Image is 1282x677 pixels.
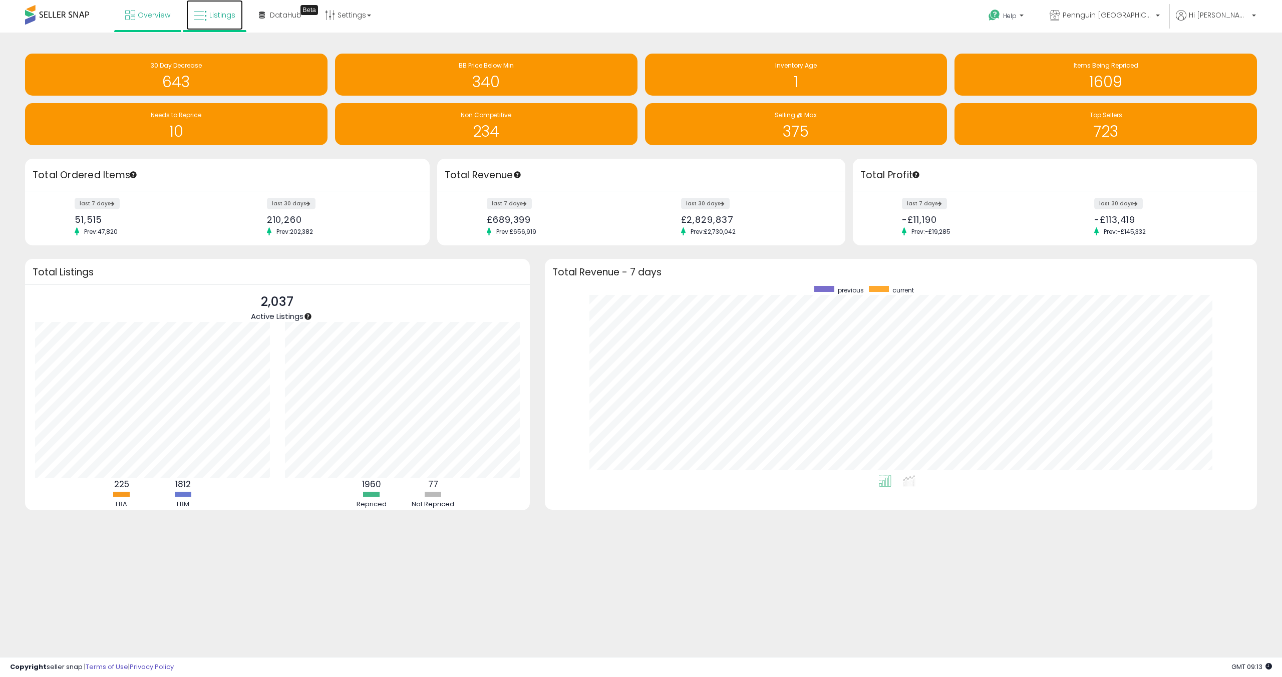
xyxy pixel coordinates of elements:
[645,103,947,145] a: Selling @ Max 375
[1094,214,1239,225] div: -£113,419
[75,198,120,209] label: last 7 days
[151,111,201,119] span: Needs to Reprice
[445,168,838,182] h3: Total Revenue
[340,74,632,90] h1: 340
[775,111,817,119] span: Selling @ Max
[1074,61,1138,70] span: Items Being Repriced
[79,227,123,236] span: Prev: 47,820
[251,292,303,311] p: 2,037
[25,103,328,145] a: Needs to Reprice 10
[25,54,328,96] a: 30 Day Decrease 643
[988,9,1001,22] i: Get Help
[251,311,303,321] span: Active Listings
[75,214,220,225] div: 51,515
[650,74,942,90] h1: 1
[33,168,422,182] h3: Total Ordered Items
[1003,12,1017,20] span: Help
[303,312,312,321] div: Tooltip anchor
[267,214,412,225] div: 210,260
[335,54,637,96] a: BB Price Below Min 340
[954,103,1257,145] a: Top Sellers 723
[681,198,730,209] label: last 30 days
[775,61,817,70] span: Inventory Age
[892,286,914,294] span: current
[959,123,1252,140] h1: 723
[461,111,511,119] span: Non Competitive
[271,227,318,236] span: Prev: 202,382
[129,170,138,179] div: Tooltip anchor
[1189,10,1249,20] span: Hi [PERSON_NAME]
[491,227,541,236] span: Prev: £656,919
[552,268,1250,276] h3: Total Revenue - 7 days
[267,198,315,209] label: last 30 days
[362,478,381,490] b: 1960
[902,198,947,209] label: last 7 days
[151,61,202,70] span: 30 Day Decrease
[860,168,1250,182] h3: Total Profit
[403,500,463,509] div: Not Repriced
[513,170,522,179] div: Tooltip anchor
[838,286,864,294] span: previous
[92,500,152,509] div: FBA
[114,478,129,490] b: 225
[959,74,1252,90] h1: 1609
[645,54,947,96] a: Inventory Age 1
[30,74,323,90] h1: 643
[342,500,402,509] div: Repriced
[1176,10,1256,33] a: Hi [PERSON_NAME]
[175,478,191,490] b: 1812
[902,214,1047,225] div: -£11,190
[686,227,741,236] span: Prev: £2,730,042
[954,54,1257,96] a: Items Being Repriced 1609
[487,214,633,225] div: £689,399
[33,268,522,276] h3: Total Listings
[30,123,323,140] h1: 10
[911,170,920,179] div: Tooltip anchor
[335,103,637,145] a: Non Competitive 234
[138,10,170,20] span: Overview
[1063,10,1153,20] span: Pennguin [GEOGRAPHIC_DATA]
[906,227,955,236] span: Prev: -£19,285
[681,214,828,225] div: £2,829,837
[650,123,942,140] h1: 375
[153,500,213,509] div: FBM
[1094,198,1143,209] label: last 30 days
[459,61,514,70] span: BB Price Below Min
[270,10,301,20] span: DataHub
[981,2,1034,33] a: Help
[340,123,632,140] h1: 234
[209,10,235,20] span: Listings
[1090,111,1122,119] span: Top Sellers
[1099,227,1151,236] span: Prev: -£145,332
[300,5,318,15] div: Tooltip anchor
[428,478,438,490] b: 77
[487,198,532,209] label: last 7 days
